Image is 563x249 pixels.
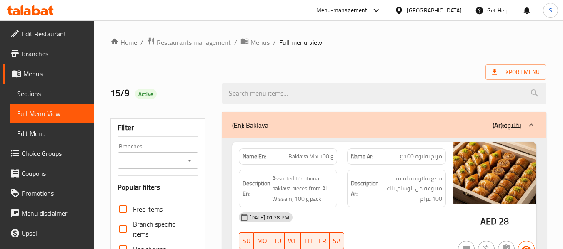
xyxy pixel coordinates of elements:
[270,232,285,249] button: TU
[480,213,497,229] span: AED
[3,163,94,183] a: Coupons
[304,235,312,247] span: TH
[380,173,442,204] span: قطع بقلاوة تقليدية متنوعة من الوسام، باك 100 غرام
[243,235,250,247] span: SU
[316,5,368,15] div: Menu-management
[110,37,546,48] nav: breadcrumb
[254,232,270,249] button: MO
[319,235,326,247] span: FR
[232,119,244,131] b: (En):
[135,90,157,98] span: Active
[3,64,94,84] a: Menus
[222,83,546,104] input: search
[118,119,198,137] div: Filter
[3,143,94,163] a: Choice Groups
[407,6,462,15] div: [GEOGRAPHIC_DATA]
[3,183,94,203] a: Promotions
[272,173,334,204] span: Assorted traditional baklava pieces from Al Wissam, 100 g pack
[243,152,266,161] strong: Name En:
[3,203,94,223] a: Menu disclaimer
[147,37,231,48] a: Restaurants management
[453,142,536,204] img: Baklava_Mix_100_g638935433521540701.jpg
[301,232,315,249] button: TH
[234,37,237,47] li: /
[485,64,546,80] span: Export Menu
[17,128,88,138] span: Edit Menu
[222,112,546,138] div: (En): Baklava(Ar):بقلاوة
[110,87,212,99] h2: 15/9
[239,232,254,249] button: SU
[232,120,268,130] p: Baklava
[184,155,195,166] button: Open
[22,188,88,198] span: Promotions
[22,148,88,158] span: Choice Groups
[22,208,88,218] span: Menu disclaimer
[250,37,270,47] span: Menus
[315,232,330,249] button: FR
[133,204,163,214] span: Free items
[3,44,94,64] a: Branches
[257,235,267,247] span: MO
[157,37,231,47] span: Restaurants management
[274,235,281,247] span: TU
[22,228,88,238] span: Upsell
[493,119,504,131] b: (Ar):
[243,178,270,199] strong: Description En:
[333,235,341,247] span: SA
[493,120,521,130] p: بقلاوة
[279,37,322,47] span: Full menu view
[118,182,198,192] h3: Popular filters
[499,213,509,229] span: 28
[3,24,94,44] a: Edit Restaurant
[549,6,552,15] span: S
[10,84,94,104] a: Sections
[110,37,137,47] a: Home
[330,232,344,249] button: SA
[351,178,379,199] strong: Description Ar:
[273,37,276,47] li: /
[10,104,94,123] a: Full Menu View
[246,214,293,222] span: [DATE] 01:28 PM
[285,232,301,249] button: WE
[492,67,540,77] span: Export Menu
[17,108,88,118] span: Full Menu View
[10,123,94,143] a: Edit Menu
[133,219,191,239] span: Branch specific items
[351,152,373,161] strong: Name Ar:
[400,152,442,161] span: مزيج بقلاوة 100 غ
[3,223,94,243] a: Upsell
[135,89,157,99] div: Active
[17,89,88,99] span: Sections
[22,49,88,59] span: Branches
[140,37,143,47] li: /
[240,37,270,48] a: Menus
[288,152,333,161] span: Baklava Mix 100 g
[22,168,88,178] span: Coupons
[288,235,298,247] span: WE
[22,29,88,39] span: Edit Restaurant
[23,69,88,79] span: Menus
